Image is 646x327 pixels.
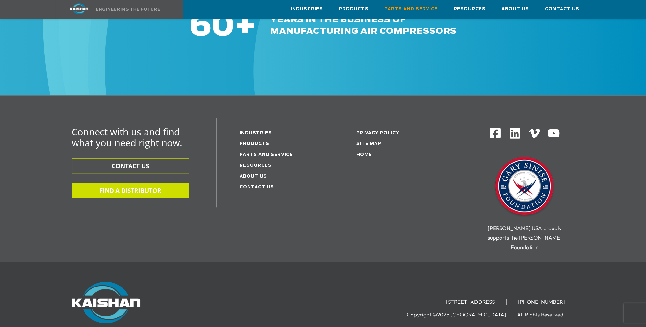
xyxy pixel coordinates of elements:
li: [STREET_ADDRESS] [436,299,507,305]
button: CONTACT US [72,158,189,173]
li: Copyright ©2025 [GEOGRAPHIC_DATA] [407,311,516,318]
span: Products [339,5,368,13]
a: Industries [240,131,272,135]
span: Parts and Service [384,5,438,13]
span: Resources [454,5,486,13]
a: Contact Us [240,185,274,189]
a: Site Map [356,142,381,146]
span: + [234,12,256,41]
a: Parts and service [240,153,293,157]
img: Facebook [489,127,501,139]
img: Vimeo [529,129,540,138]
span: About Us [501,5,529,13]
li: [PHONE_NUMBER] [508,299,575,305]
li: All Rights Reserved. [517,311,575,318]
a: About Us [501,0,529,18]
a: Resources [454,0,486,18]
span: [PERSON_NAME] USA proudly supports the [PERSON_NAME] Foundation [487,225,561,251]
img: Engineering the future [96,8,160,11]
a: Products [339,0,368,18]
span: 60 [189,12,234,41]
img: Kaishan [72,282,140,323]
a: Industries [291,0,323,18]
span: Contact Us [545,5,579,13]
button: FIND A DISTRIBUTOR [72,183,189,198]
img: Linkedin [509,127,521,140]
a: Home [356,153,372,157]
a: About Us [240,174,267,178]
img: Gary Sinise Foundation [493,155,556,219]
span: Industries [291,5,323,13]
img: Youtube [547,127,560,140]
a: Privacy Policy [356,131,399,135]
a: Resources [240,163,271,168]
a: Parts and Service [384,0,438,18]
a: Contact Us [545,0,579,18]
a: Products [240,142,269,146]
span: Connect with us and find what you need right now. [72,126,182,149]
img: kaishan logo [55,3,103,14]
